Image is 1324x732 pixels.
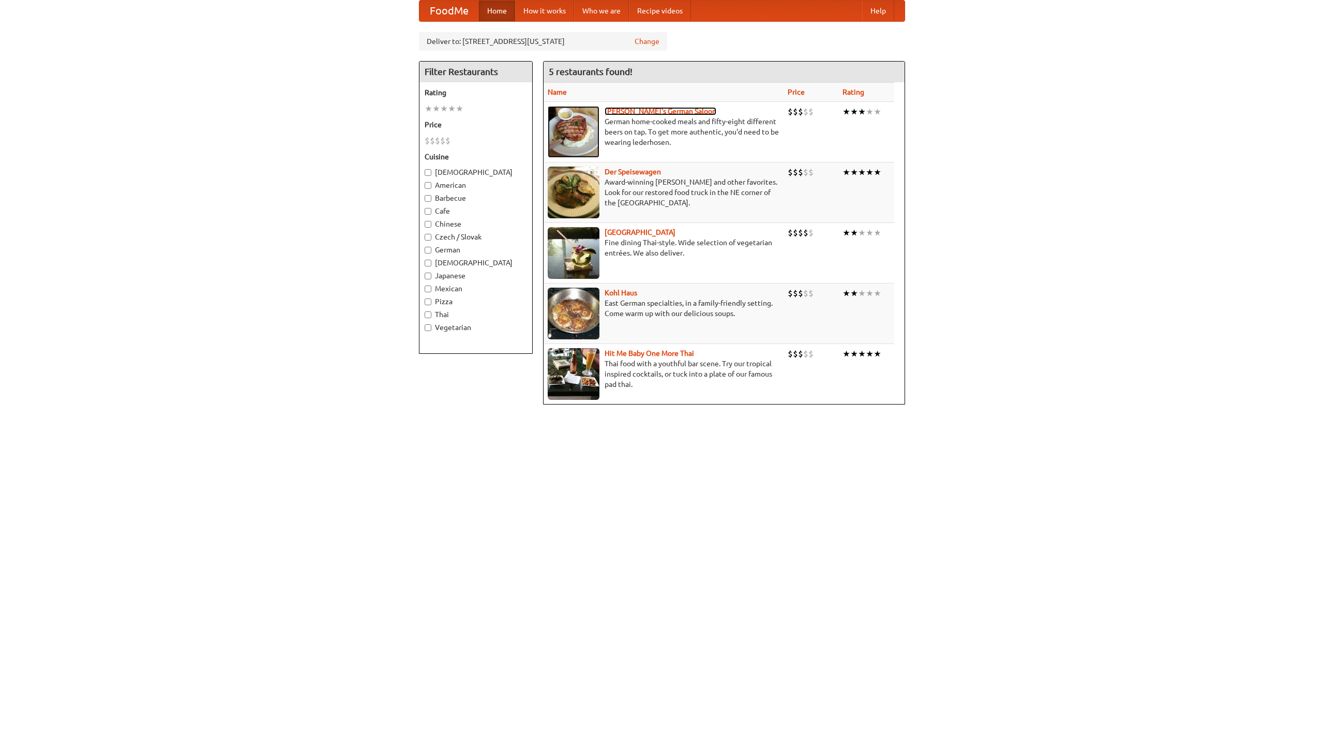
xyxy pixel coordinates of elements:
input: [DEMOGRAPHIC_DATA] [425,260,431,266]
input: Thai [425,311,431,318]
li: ★ [425,103,432,114]
li: $ [793,288,798,299]
li: $ [803,167,808,178]
li: ★ [874,227,881,238]
label: Mexican [425,283,527,294]
a: Home [479,1,515,21]
p: Thai food with a youthful bar scene. Try our tropical inspired cocktails, or tuck into a plate of... [548,358,779,390]
li: $ [445,135,450,146]
li: $ [793,167,798,178]
li: ★ [866,348,874,360]
li: $ [803,288,808,299]
li: $ [803,106,808,117]
li: $ [798,106,803,117]
a: Kohl Haus [605,289,637,297]
li: ★ [866,167,874,178]
li: ★ [858,167,866,178]
li: ★ [842,288,850,299]
a: Rating [842,88,864,96]
a: [PERSON_NAME]'s German Saloon [605,107,716,115]
li: ★ [842,348,850,360]
h4: Filter Restaurants [419,62,532,82]
li: ★ [850,167,858,178]
label: Czech / Slovak [425,232,527,242]
a: Change [635,36,659,47]
li: $ [808,106,814,117]
input: American [425,182,431,189]
li: $ [435,135,440,146]
input: Chinese [425,221,431,228]
li: $ [808,288,814,299]
li: $ [803,348,808,360]
li: ★ [432,103,440,114]
li: $ [430,135,435,146]
a: How it works [515,1,574,21]
li: $ [788,227,793,238]
li: ★ [440,103,448,114]
h5: Price [425,119,527,130]
li: $ [788,348,793,360]
input: Czech / Slovak [425,234,431,241]
label: German [425,245,527,255]
label: Thai [425,309,527,320]
b: [GEOGRAPHIC_DATA] [605,228,675,236]
div: Deliver to: [STREET_ADDRESS][US_STATE] [419,32,667,51]
li: ★ [842,106,850,117]
input: German [425,247,431,253]
li: ★ [448,103,456,114]
p: Fine dining Thai-style. Wide selection of vegetarian entrées. We also deliver. [548,237,779,258]
p: East German specialties, in a family-friendly setting. Come warm up with our delicious soups. [548,298,779,319]
li: ★ [842,167,850,178]
li: ★ [874,167,881,178]
li: $ [798,348,803,360]
img: kohlhaus.jpg [548,288,599,339]
img: esthers.jpg [548,106,599,158]
li: $ [793,348,798,360]
li: $ [788,167,793,178]
input: [DEMOGRAPHIC_DATA] [425,169,431,176]
li: $ [788,288,793,299]
li: ★ [874,348,881,360]
li: ★ [866,227,874,238]
label: Pizza [425,296,527,307]
a: Price [788,88,805,96]
li: ★ [850,348,858,360]
input: Vegetarian [425,324,431,331]
li: $ [793,106,798,117]
a: Recipe videos [629,1,691,21]
li: $ [788,106,793,117]
a: Who we are [574,1,629,21]
label: American [425,180,527,190]
li: $ [425,135,430,146]
li: $ [798,288,803,299]
label: Vegetarian [425,322,527,333]
li: ★ [858,348,866,360]
li: $ [793,227,798,238]
li: ★ [858,288,866,299]
li: ★ [850,288,858,299]
h5: Cuisine [425,152,527,162]
li: $ [798,227,803,238]
li: ★ [842,227,850,238]
label: Chinese [425,219,527,229]
label: [DEMOGRAPHIC_DATA] [425,167,527,177]
li: ★ [858,227,866,238]
input: Mexican [425,286,431,292]
input: Barbecue [425,195,431,202]
li: $ [808,348,814,360]
a: Der Speisewagen [605,168,661,176]
li: $ [808,167,814,178]
li: ★ [874,106,881,117]
a: FoodMe [419,1,479,21]
li: ★ [866,288,874,299]
li: $ [440,135,445,146]
label: Japanese [425,271,527,281]
li: ★ [866,106,874,117]
ng-pluralize: 5 restaurants found! [549,67,633,77]
li: ★ [850,106,858,117]
a: Hit Me Baby One More Thai [605,349,694,357]
h5: Rating [425,87,527,98]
